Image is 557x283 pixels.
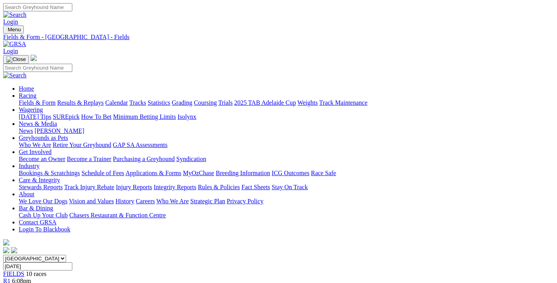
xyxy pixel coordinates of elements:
[272,170,309,176] a: ICG Outcomes
[3,34,554,41] a: Fields & Form - [GEOGRAPHIC_DATA] - Fields
[3,3,72,11] input: Search
[19,198,67,204] a: We Love Our Dogs
[3,48,18,54] a: Login
[116,184,152,190] a: Injury Reports
[172,99,192,106] a: Grading
[19,212,68,219] a: Cash Up Your Club
[19,156,554,163] div: Get Involved
[190,198,225,204] a: Strategic Plan
[8,27,21,32] span: Menu
[177,113,196,120] a: Isolynx
[113,113,176,120] a: Minimum Betting Limits
[19,212,554,219] div: Bar & Dining
[53,141,111,148] a: Retire Your Greyhound
[19,127,33,134] a: News
[3,25,24,34] button: Toggle navigation
[53,113,79,120] a: SUREpick
[19,170,554,177] div: Industry
[148,99,170,106] a: Statistics
[3,18,18,25] a: Login
[129,99,146,106] a: Tracks
[57,99,104,106] a: Results & Replays
[19,198,554,205] div: About
[105,99,128,106] a: Calendar
[311,170,336,176] a: Race Safe
[198,184,240,190] a: Rules & Policies
[19,92,36,99] a: Racing
[19,99,554,106] div: Racing
[136,198,155,204] a: Careers
[19,85,34,92] a: Home
[3,262,72,270] input: Select date
[19,134,68,141] a: Greyhounds as Pets
[19,141,554,149] div: Greyhounds as Pets
[19,156,65,162] a: Become an Owner
[19,113,51,120] a: [DATE] Tips
[81,170,124,176] a: Schedule of Fees
[216,170,270,176] a: Breeding Information
[183,170,214,176] a: MyOzChase
[156,198,189,204] a: Who We Are
[34,127,84,134] a: [PERSON_NAME]
[19,99,56,106] a: Fields & Form
[19,163,39,169] a: Industry
[19,149,52,155] a: Get Involved
[19,184,554,191] div: Care & Integrity
[19,113,554,120] div: Wagering
[319,99,367,106] a: Track Maintenance
[19,106,43,113] a: Wagering
[113,156,175,162] a: Purchasing a Greyhound
[3,41,26,48] img: GRSA
[6,56,26,63] img: Close
[176,156,206,162] a: Syndication
[19,191,34,197] a: About
[19,120,57,127] a: News & Media
[272,184,308,190] a: Stay On Track
[19,205,53,211] a: Bar & Dining
[3,64,72,72] input: Search
[297,99,318,106] a: Weights
[3,11,27,18] img: Search
[227,198,263,204] a: Privacy Policy
[19,177,60,183] a: Care & Integrity
[115,198,134,204] a: History
[67,156,111,162] a: Become a Trainer
[3,247,9,253] img: facebook.svg
[19,226,70,233] a: Login To Blackbook
[19,184,63,190] a: Stewards Reports
[3,72,27,79] img: Search
[64,184,114,190] a: Track Injury Rebate
[19,141,51,148] a: Who We Are
[30,55,37,61] img: logo-grsa-white.png
[234,99,296,106] a: 2025 TAB Adelaide Cup
[113,141,168,148] a: GAP SA Assessments
[69,198,114,204] a: Vision and Values
[3,239,9,245] img: logo-grsa-white.png
[81,113,112,120] a: How To Bet
[19,219,56,226] a: Contact GRSA
[242,184,270,190] a: Fact Sheets
[125,170,181,176] a: Applications & Forms
[19,170,80,176] a: Bookings & Scratchings
[26,270,47,277] span: 10 races
[194,99,217,106] a: Coursing
[3,55,29,64] button: Toggle navigation
[3,270,24,277] a: FIELDS
[19,127,554,134] div: News & Media
[154,184,196,190] a: Integrity Reports
[11,247,17,253] img: twitter.svg
[218,99,233,106] a: Trials
[69,212,166,219] a: Chasers Restaurant & Function Centre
